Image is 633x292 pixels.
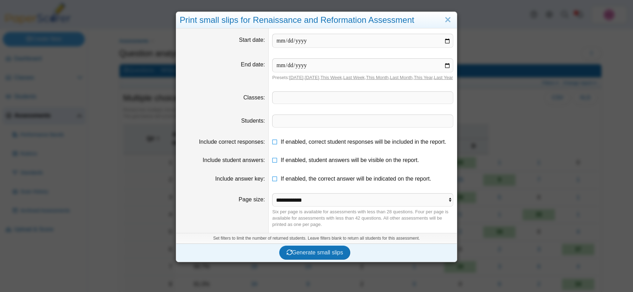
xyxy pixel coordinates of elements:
a: Last Year [434,75,453,80]
div: Set filters to limit the number of returned students. Leave filters blank to return all students ... [176,233,457,244]
div: Print small slips for Renaissance and Reformation Assessment [176,12,457,28]
label: End date [241,61,265,67]
label: Students [241,118,265,124]
label: Start date [239,37,265,43]
span: If enabled, student answers will be visible on the report. [281,157,419,163]
button: Generate small slips [279,246,351,260]
a: This Year [414,75,433,80]
span: Generate small slips [287,249,343,255]
label: Classes [243,95,265,100]
a: This Month [366,75,389,80]
a: Close [442,14,453,26]
label: Include student answers [203,157,265,163]
label: Include correct responses [199,139,265,145]
a: This Week [320,75,342,80]
div: Six per page is available for assessments with less than 28 questions. Four per page is available... [272,209,453,228]
tags: ​ [272,91,453,104]
a: Last Week [343,75,365,80]
span: If enabled, correct student responses will be included in the report. [281,139,446,145]
a: Last Month [390,75,413,80]
span: If enabled, the correct answer will be indicated on the report. [281,176,431,182]
a: [DATE] [289,75,303,80]
a: [DATE] [305,75,319,80]
tags: ​ [272,115,453,127]
label: Include answer key [215,176,265,182]
label: Page size [239,196,265,202]
div: Presets: , , , , , , , [272,74,453,81]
